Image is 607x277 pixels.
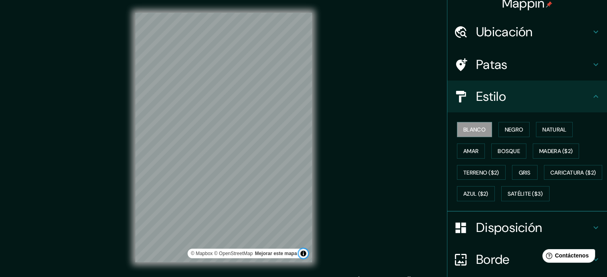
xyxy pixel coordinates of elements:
[544,165,603,180] button: Caricatura ($2)
[214,251,253,256] font: © OpenStreetMap
[255,251,297,256] font: Mejorar este mapa
[463,126,486,133] font: Blanco
[135,13,312,262] canvas: Mapa
[476,56,508,73] font: Patas
[463,191,488,198] font: Azul ($2)
[447,244,607,275] div: Borde
[476,219,542,236] font: Disposición
[447,49,607,81] div: Patas
[546,1,552,8] img: pin-icon.png
[536,122,573,137] button: Natural
[191,251,213,256] font: © Mapbox
[447,212,607,244] div: Disposición
[498,147,520,155] font: Bosque
[539,147,573,155] font: Madera ($2)
[463,169,499,176] font: Terreno ($2)
[457,186,495,201] button: Azul ($2)
[519,169,531,176] font: Gris
[463,147,478,155] font: Amar
[533,143,579,159] button: Madera ($2)
[491,143,526,159] button: Bosque
[457,122,492,137] button: Blanco
[476,251,510,268] font: Borde
[505,126,524,133] font: Negro
[447,16,607,48] div: Ubicación
[512,165,538,180] button: Gris
[536,246,598,268] iframe: Lanzador de widgets de ayuda
[214,251,253,256] a: Mapa de OpenStreet
[255,251,297,256] a: Comentarios sobre el mapa
[550,169,596,176] font: Caricatura ($2)
[542,126,566,133] font: Natural
[299,249,308,258] button: Activar o desactivar atribución
[457,143,485,159] button: Amar
[508,191,543,198] font: Satélite ($3)
[191,251,213,256] a: Mapbox
[498,122,530,137] button: Negro
[476,88,506,105] font: Estilo
[476,24,533,40] font: Ubicación
[457,165,506,180] button: Terreno ($2)
[501,186,550,201] button: Satélite ($3)
[447,81,607,112] div: Estilo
